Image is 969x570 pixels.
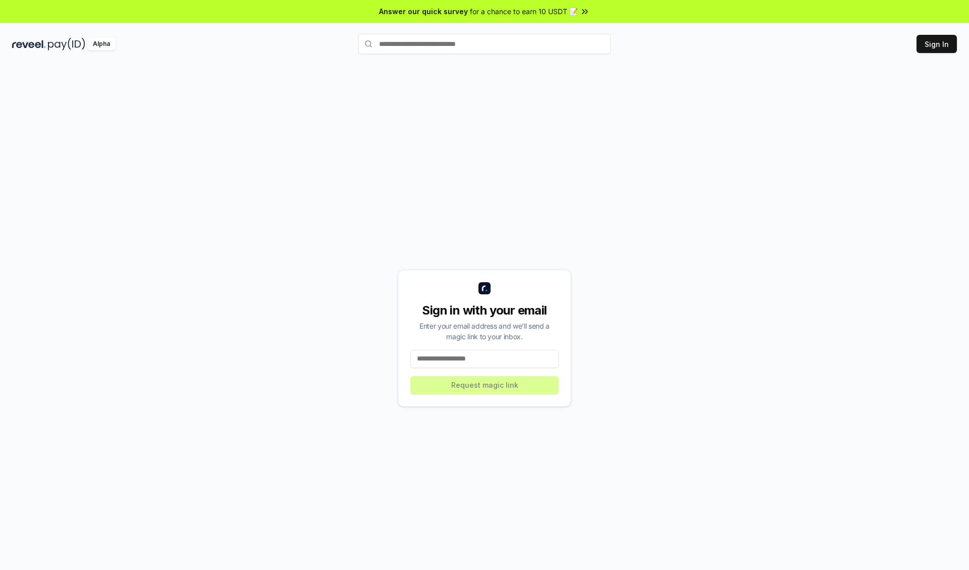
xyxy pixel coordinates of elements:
div: Enter your email address and we’ll send a magic link to your inbox. [410,321,559,342]
img: logo_small [478,282,491,294]
img: pay_id [48,38,85,50]
img: reveel_dark [12,38,46,50]
div: Sign in with your email [410,302,559,319]
button: Sign In [917,35,957,53]
span: for a chance to earn 10 USDT 📝 [470,6,578,17]
div: Alpha [87,38,116,50]
span: Answer our quick survey [379,6,468,17]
